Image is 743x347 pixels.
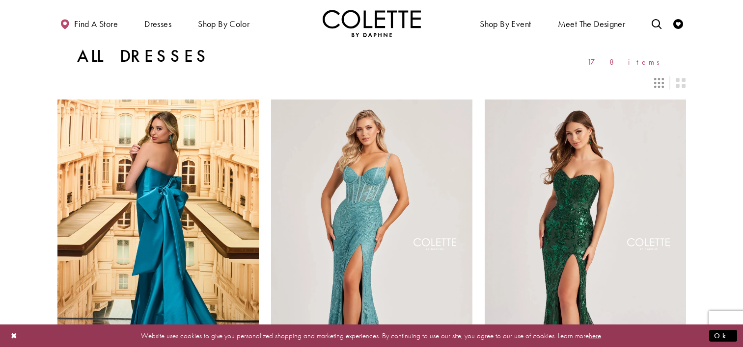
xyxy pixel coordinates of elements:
[480,19,531,29] span: Shop By Event
[671,10,686,37] a: Check Wishlist
[587,58,666,66] span: 178 items
[709,329,737,342] button: Submit Dialog
[654,78,664,88] span: Switch layout to 3 columns
[71,329,672,342] p: Website uses cookies to give you personalized shopping and marketing experiences. By continuing t...
[649,10,664,37] a: Toggle search
[74,19,118,29] span: Find a store
[6,327,23,344] button: Close Dialog
[555,10,628,37] a: Meet the designer
[676,78,686,88] span: Switch layout to 2 columns
[198,19,249,29] span: Shop by color
[77,47,210,66] h1: All Dresses
[52,72,692,94] div: Layout Controls
[477,10,533,37] span: Shop By Event
[144,19,171,29] span: Dresses
[142,10,174,37] span: Dresses
[558,19,626,29] span: Meet the designer
[195,10,252,37] span: Shop by color
[323,10,421,37] a: Visit Home Page
[323,10,421,37] img: Colette by Daphne
[589,330,601,340] a: here
[57,10,120,37] a: Find a store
